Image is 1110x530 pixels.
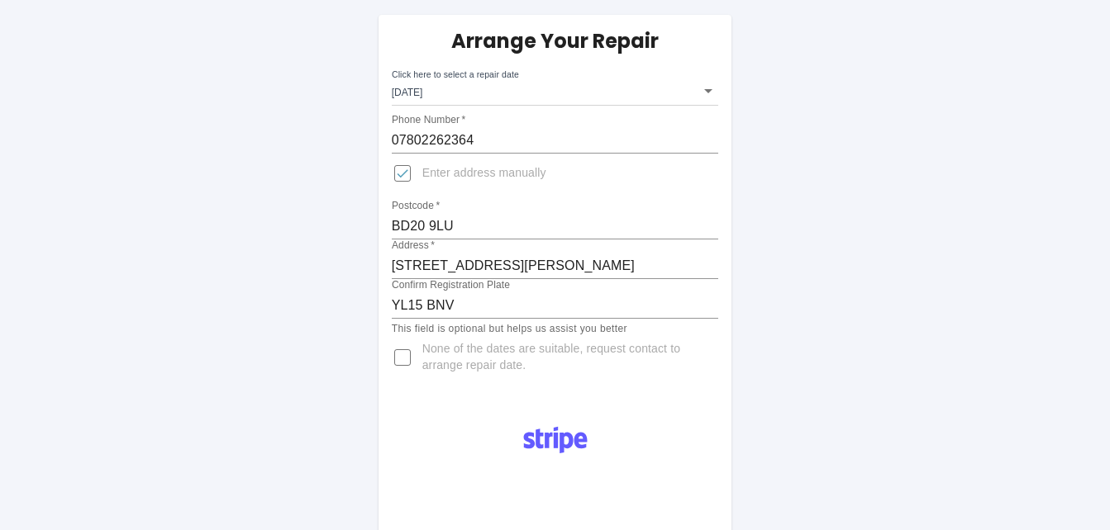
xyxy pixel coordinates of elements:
[392,199,440,213] label: Postcode
[392,321,719,338] p: This field is optional but helps us assist you better
[392,278,510,292] label: Confirm Registration Plate
[392,69,519,81] label: Click here to select a repair date
[451,28,659,54] h5: Arrange Your Repair
[514,420,597,460] img: Logo
[422,165,546,182] span: Enter address manually
[392,239,435,253] label: Address
[392,76,719,106] div: [DATE]
[422,341,706,374] span: None of the dates are suitable, request contact to arrange repair date.
[392,113,465,127] label: Phone Number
